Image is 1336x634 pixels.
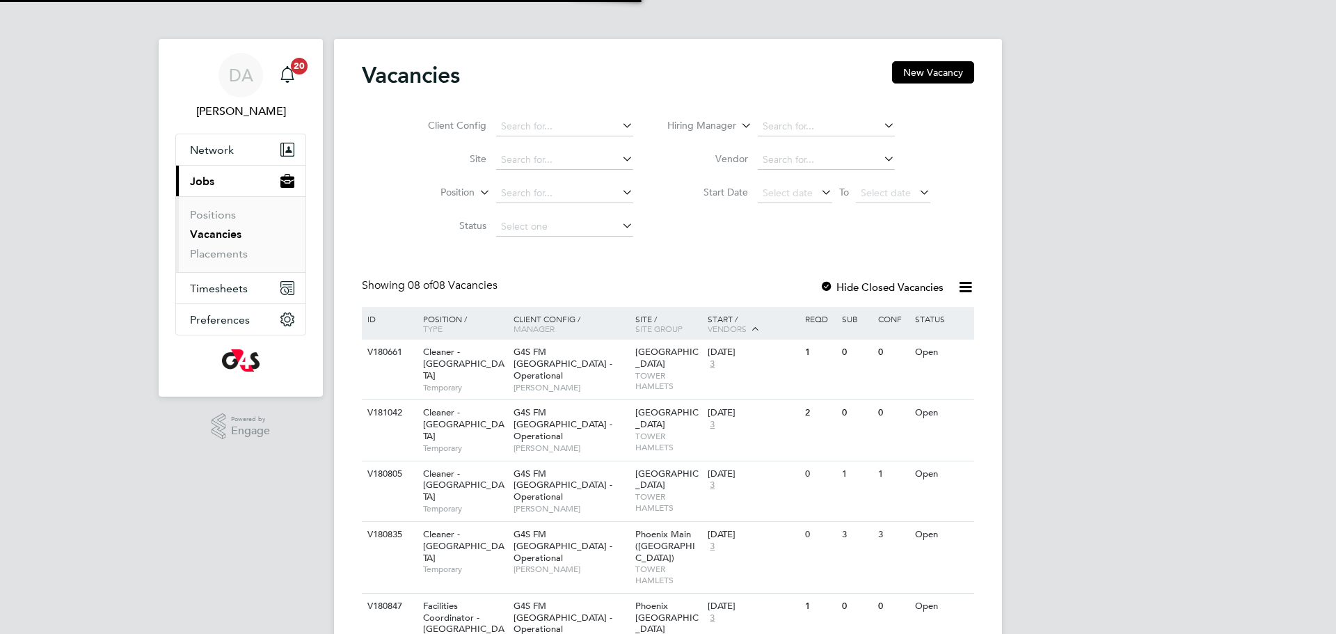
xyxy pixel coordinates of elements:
span: Network [190,143,234,157]
button: Network [176,134,305,165]
span: 3 [708,419,717,431]
a: Vacancies [190,228,241,241]
nav: Main navigation [159,39,323,397]
span: Select date [763,187,813,199]
span: TOWER HAMLETS [635,491,701,513]
div: Start / [704,307,802,342]
div: 0 [838,594,875,619]
span: TOWER HAMLETS [635,564,701,585]
div: [DATE] [708,468,798,480]
button: Jobs [176,166,305,196]
span: Temporary [423,503,507,514]
span: [PERSON_NAME] [514,503,628,514]
span: Temporary [423,564,507,575]
div: V180805 [364,461,413,487]
div: V180835 [364,522,413,548]
span: 3 [708,541,717,553]
span: Type [423,323,443,334]
a: Positions [190,208,236,221]
div: 0 [838,400,875,426]
div: V180847 [364,594,413,619]
span: 08 Vacancies [408,278,498,292]
span: Phoenix Main ([GEOGRAPHIC_DATA]) [635,528,695,564]
span: 3 [708,358,717,370]
span: G4S FM [GEOGRAPHIC_DATA] - Operational [514,468,612,503]
div: Status [912,307,972,331]
span: Derek Aamponsah [175,103,306,120]
span: Powered by [231,413,270,425]
span: Site Group [635,323,683,334]
div: Showing [362,278,500,293]
div: V180661 [364,340,413,365]
div: 0 [838,340,875,365]
span: Cleaner - [GEOGRAPHIC_DATA] [423,528,504,564]
label: Hiring Manager [656,119,736,133]
span: [PERSON_NAME] [514,443,628,454]
span: Cleaner - [GEOGRAPHIC_DATA] [423,346,504,381]
label: Start Date [668,186,748,198]
label: Vendor [668,152,748,165]
button: Preferences [176,304,305,335]
span: [PERSON_NAME] [514,382,628,393]
div: Open [912,400,972,426]
span: DA [229,66,253,84]
div: 0 [802,522,838,548]
span: TOWER HAMLETS [635,370,701,392]
span: Manager [514,323,555,334]
a: Powered byEngage [212,413,271,440]
span: TOWER HAMLETS [635,431,701,452]
div: [DATE] [708,407,798,419]
div: 3 [838,522,875,548]
label: Hide Closed Vacancies [820,280,944,294]
a: DA[PERSON_NAME] [175,53,306,120]
div: Open [912,461,972,487]
span: Preferences [190,313,250,326]
div: 0 [875,594,911,619]
div: 0 [875,400,911,426]
input: Search for... [758,117,895,136]
label: Position [395,186,475,200]
div: Client Config / [510,307,632,340]
div: 1 [802,594,838,619]
span: [GEOGRAPHIC_DATA] [635,406,699,430]
a: Placements [190,247,248,260]
span: Temporary [423,382,507,393]
span: Temporary [423,443,507,454]
div: Open [912,522,972,548]
span: [PERSON_NAME] [514,564,628,575]
input: Search for... [496,150,633,170]
div: Conf [875,307,911,331]
div: Reqd [802,307,838,331]
div: 0 [875,340,911,365]
div: ID [364,307,413,331]
span: G4S FM [GEOGRAPHIC_DATA] - Operational [514,406,612,442]
button: Timesheets [176,273,305,303]
input: Select one [496,217,633,237]
span: Timesheets [190,282,248,295]
span: Jobs [190,175,214,188]
span: Vendors [708,323,747,334]
div: Jobs [176,196,305,272]
span: [GEOGRAPHIC_DATA] [635,468,699,491]
span: Engage [231,425,270,437]
label: Client Config [406,119,486,132]
span: Cleaner - [GEOGRAPHIC_DATA] [423,406,504,442]
div: Open [912,594,972,619]
input: Search for... [758,150,895,170]
span: To [835,183,853,201]
div: [DATE] [708,529,798,541]
span: G4S FM [GEOGRAPHIC_DATA] - Operational [514,528,612,564]
span: G4S FM [GEOGRAPHIC_DATA] - Operational [514,346,612,381]
div: 3 [875,522,911,548]
a: 20 [273,53,301,97]
div: 1 [802,340,838,365]
div: 1 [838,461,875,487]
span: [GEOGRAPHIC_DATA] [635,346,699,370]
label: Site [406,152,486,165]
span: 3 [708,612,717,624]
span: Select date [861,187,911,199]
span: 20 [291,58,308,74]
h2: Vacancies [362,61,460,89]
div: 0 [802,461,838,487]
span: Cleaner - [GEOGRAPHIC_DATA] [423,468,504,503]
